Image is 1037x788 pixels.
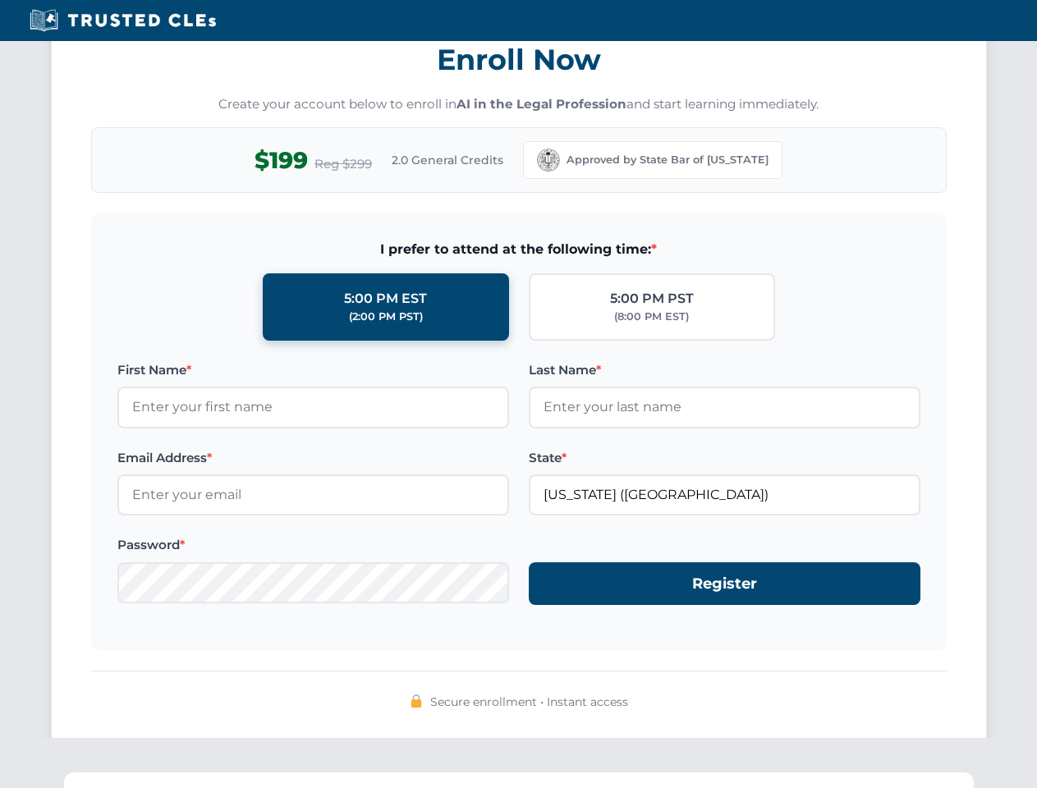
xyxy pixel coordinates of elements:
[537,149,560,172] img: California Bar
[117,360,509,380] label: First Name
[567,152,769,168] span: Approved by State Bar of [US_STATE]
[529,562,920,606] button: Register
[410,694,423,708] img: 🔒
[117,239,920,260] span: I prefer to attend at the following time:
[117,535,509,555] label: Password
[117,474,509,515] input: Enter your email
[255,142,308,179] span: $199
[529,474,920,515] input: California (CA)
[117,448,509,468] label: Email Address
[610,288,694,309] div: 5:00 PM PST
[614,309,689,325] div: (8:00 PM EST)
[91,34,947,85] h3: Enroll Now
[25,8,221,33] img: Trusted CLEs
[314,154,372,174] span: Reg $299
[529,360,920,380] label: Last Name
[117,387,509,428] input: Enter your first name
[91,95,947,114] p: Create your account below to enroll in and start learning immediately.
[344,288,427,309] div: 5:00 PM EST
[529,387,920,428] input: Enter your last name
[349,309,423,325] div: (2:00 PM PST)
[457,96,626,112] strong: AI in the Legal Profession
[529,448,920,468] label: State
[430,693,628,711] span: Secure enrollment • Instant access
[392,151,503,169] span: 2.0 General Credits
